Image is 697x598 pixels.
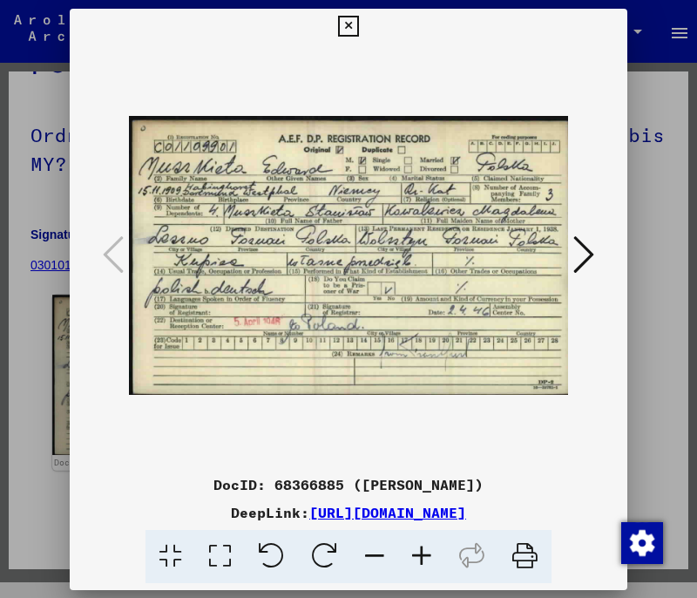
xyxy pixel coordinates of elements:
div: DocID: 68366885 ([PERSON_NAME]) [70,474,627,495]
img: Zustimmung ändern [621,522,663,564]
a: [URL][DOMAIN_NAME] [309,504,466,521]
div: Zustimmung ändern [620,521,662,563]
div: DeepLink: [70,502,627,523]
img: 001.jpg [129,44,568,467]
